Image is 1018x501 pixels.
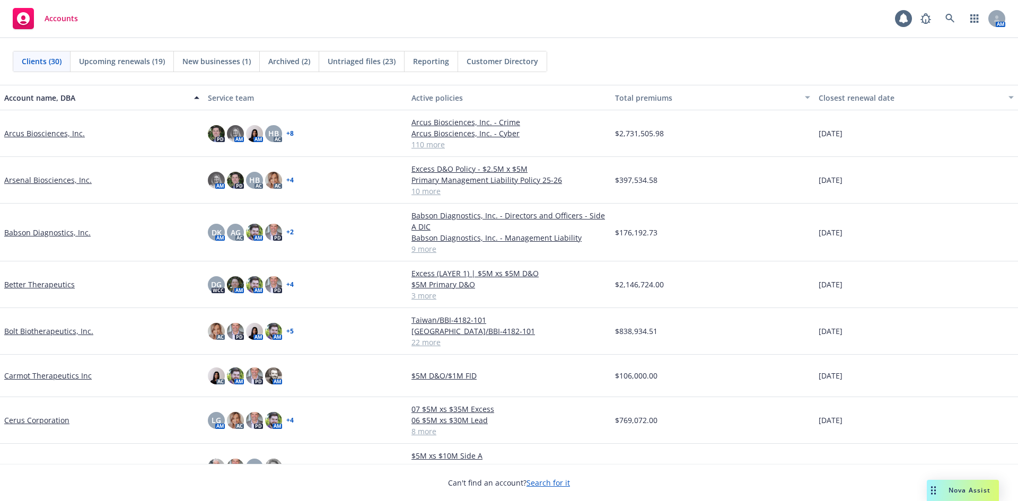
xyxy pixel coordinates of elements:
a: + 5 [286,328,294,335]
span: DK [212,227,222,238]
span: [DATE] [819,227,843,238]
span: $397,534.58 [615,174,657,186]
span: [DATE] [819,326,843,337]
span: Reporting [413,56,449,67]
button: Service team [204,85,407,110]
a: + 4 [286,177,294,183]
img: photo [208,367,225,384]
div: Closest renewal date [819,92,1002,103]
a: 22 more [411,337,607,348]
img: photo [227,459,244,476]
a: Search [940,8,961,29]
img: photo [265,323,282,340]
img: photo [265,367,282,384]
img: photo [227,172,244,189]
a: 3 more [411,290,607,301]
a: Bolt Biotherapeutics, Inc. [4,326,93,337]
span: DG [211,279,222,290]
a: [PERSON_NAME] BioHub, Inc. [4,461,109,472]
span: [DATE] [819,128,843,139]
img: photo [246,412,263,429]
a: Cerus Corporation [4,415,69,426]
a: Babson Diagnostics, Inc. [4,227,91,238]
span: Archived (2) [268,56,310,67]
img: photo [227,412,244,429]
a: Taiwan/BBI-4182-101 [411,314,607,326]
div: Account name, DBA [4,92,188,103]
span: New businesses (1) [182,56,251,67]
span: Upcoming renewals (19) [79,56,165,67]
a: Babson Diagnostics, Inc. - Management Liability [411,232,607,243]
img: photo [246,224,263,241]
img: photo [246,276,263,293]
span: $395,432.00 [615,461,657,472]
a: $5M x $5M D&O [411,461,607,472]
span: [DATE] [819,461,843,472]
a: + 8 [286,130,294,137]
a: Carmot Therapeutics Inc [4,370,92,381]
span: [DATE] [819,415,843,426]
img: photo [265,276,282,293]
div: Drag to move [927,480,940,501]
a: + 4 [286,282,294,288]
a: Arcus Biosciences, Inc. - Cyber [411,128,607,139]
a: Excess D&O Policy - $2.5M x $5M [411,163,607,174]
span: Clients (30) [22,56,62,67]
span: AG [231,227,241,238]
span: [DATE] [819,174,843,186]
span: Untriaged files (23) [328,56,396,67]
div: Total premiums [615,92,798,103]
a: Accounts [8,4,82,33]
img: photo [208,459,225,476]
span: $176,192.73 [615,227,657,238]
button: Closest renewal date [814,85,1018,110]
span: $106,000.00 [615,370,657,381]
a: Arcus Biosciences, Inc. [4,128,85,139]
img: photo [246,367,263,384]
span: [DATE] [819,279,843,290]
a: 110 more [411,139,607,150]
img: photo [246,323,263,340]
a: [GEOGRAPHIC_DATA]/BBI-4182-101 [411,326,607,337]
a: Primary Management Liability Policy 25-26 [411,174,607,186]
img: photo [265,224,282,241]
span: Accounts [45,14,78,23]
a: 8 more [411,426,607,437]
a: 07 $5M xs $35M Excess [411,403,607,415]
button: Total premiums [611,85,814,110]
img: photo [227,367,244,384]
span: HB [268,128,279,139]
a: Switch app [964,8,985,29]
button: Nova Assist [927,480,999,501]
a: + 4 [286,417,294,424]
img: photo [246,125,263,142]
span: Nova Assist [949,486,990,495]
span: MQ [248,461,261,472]
img: photo [208,125,225,142]
span: $2,731,505.98 [615,128,664,139]
a: $5M xs $10M Side A [411,450,607,461]
a: Report a Bug [915,8,936,29]
a: + 4 [286,464,294,470]
div: Active policies [411,92,607,103]
a: Excess (LAYER 1) | $5M xs $5M D&O [411,268,607,279]
img: photo [208,323,225,340]
button: Active policies [407,85,611,110]
span: LG [212,415,221,426]
a: + 2 [286,229,294,235]
span: Customer Directory [467,56,538,67]
a: 9 more [411,243,607,254]
img: photo [265,172,282,189]
img: photo [265,412,282,429]
span: $2,146,724.00 [615,279,664,290]
a: 10 more [411,186,607,197]
span: Can't find an account? [448,477,570,488]
img: photo [208,172,225,189]
span: [DATE] [819,370,843,381]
